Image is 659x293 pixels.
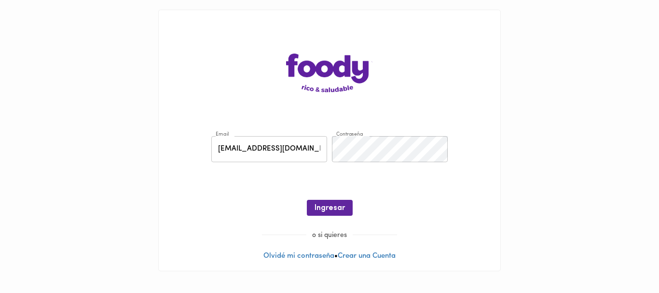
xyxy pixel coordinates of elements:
div: • [159,10,500,271]
input: pepitoperez@gmail.com [211,136,327,163]
a: Crear una Cuenta [338,252,396,260]
a: Olvidé mi contraseña [263,252,334,260]
button: Ingresar [307,200,353,216]
span: Ingresar [315,204,345,213]
span: o si quieres [306,232,353,239]
iframe: Messagebird Livechat Widget [603,237,649,283]
img: logo-main-page.png [286,54,373,92]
